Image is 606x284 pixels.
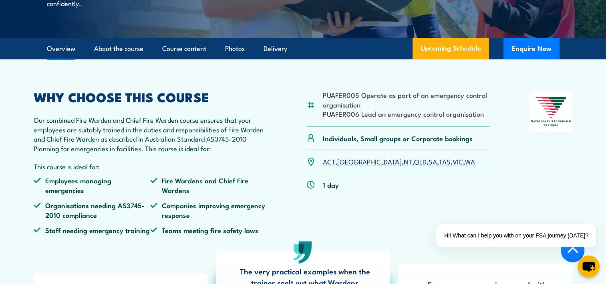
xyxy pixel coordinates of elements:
a: Photos [225,38,245,59]
a: NT [404,156,412,166]
img: Nationally Recognised Training logo. [529,91,573,132]
p: , , , , , , , [323,157,475,166]
div: Hi! What can I help you with on your FSA journey [DATE]? [436,224,596,247]
p: Our combined Fire Warden and Chief Fire Warden course ensures that your employees are suitably tr... [34,115,268,153]
li: PUAFER005 Operate as part of an emergency control organisation [323,90,491,109]
li: Organisations needing AS3745-2010 compliance [34,201,151,219]
p: This course is ideal for: [34,162,268,171]
p: 1 day [323,180,339,189]
a: Upcoming Schedule [413,38,489,59]
li: Staff needing emergency training [34,225,151,235]
button: Enquire Now [503,38,560,59]
a: TAS [439,156,451,166]
a: WA [465,156,475,166]
li: Fire Wardens and Chief Fire Wardens [150,176,267,195]
li: Employees managing emergencies [34,176,151,195]
a: Delivery [264,38,287,59]
a: [GEOGRAPHIC_DATA] [337,156,402,166]
p: Individuals, Small groups or Corporate bookings [323,134,473,143]
a: QLD [414,156,427,166]
a: SA [429,156,437,166]
a: About the course [94,38,143,59]
a: ACT [323,156,335,166]
li: Companies improving emergency response [150,201,267,219]
button: chat-button [578,256,600,278]
a: Overview [47,38,75,59]
li: Teams meeting fire safety laws [150,225,267,235]
li: PUAFER006 Lead an emergency control organisation [323,109,491,118]
a: Course content [162,38,206,59]
a: VIC [453,156,463,166]
h2: WHY CHOOSE THIS COURSE [34,91,268,102]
